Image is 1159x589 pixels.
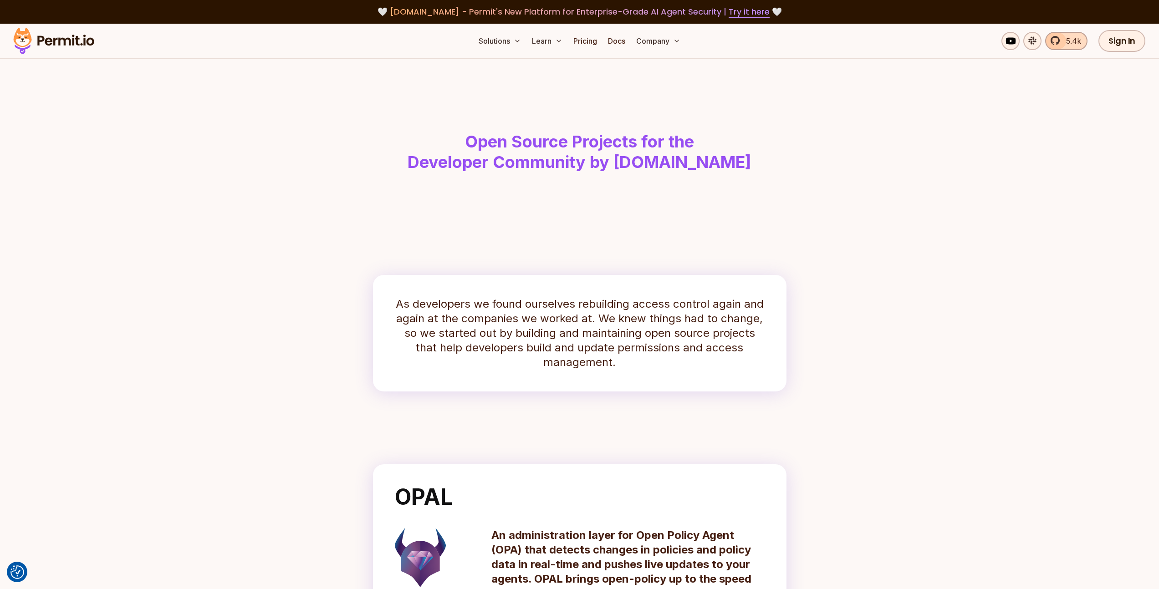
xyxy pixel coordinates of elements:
[395,486,765,508] h2: OPAL
[633,32,684,50] button: Company
[395,528,446,587] img: opal
[22,5,1137,18] div: 🤍 🤍
[395,297,765,370] p: As developers we found ourselves rebuilding access control again and again at the companies we wo...
[1045,32,1088,50] a: 5.4k
[1061,36,1081,46] span: 5.4k
[570,32,601,50] a: Pricing
[9,25,98,56] img: Permit logo
[1098,30,1145,52] a: Sign In
[729,6,770,18] a: Try it here
[390,6,770,17] span: [DOMAIN_NAME] - Permit's New Platform for Enterprise-Grade AI Agent Security |
[528,32,566,50] button: Learn
[10,565,24,579] img: Revisit consent button
[604,32,629,50] a: Docs
[347,132,813,173] h1: Open Source Projects for the Developer Community by [DOMAIN_NAME]
[10,565,24,579] button: Consent Preferences
[475,32,525,50] button: Solutions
